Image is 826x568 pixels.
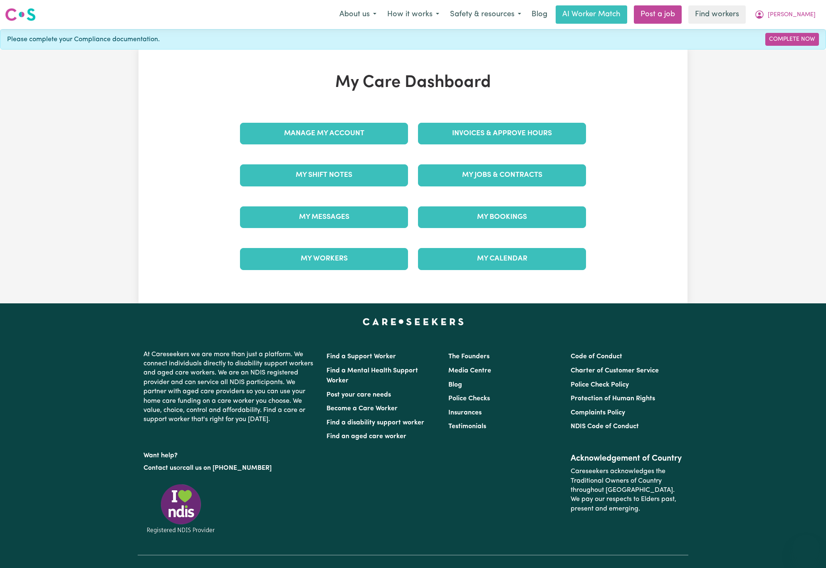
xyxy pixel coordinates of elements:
[556,5,627,24] a: AI Worker Match
[235,73,591,93] h1: My Care Dashboard
[527,5,552,24] a: Blog
[448,367,491,374] a: Media Centre
[5,5,36,24] a: Careseekers logo
[240,206,408,228] a: My Messages
[326,392,391,398] a: Post your care needs
[382,6,445,23] button: How it works
[571,367,659,374] a: Charter of Customer Service
[571,382,629,388] a: Police Check Policy
[765,33,819,46] a: Complete Now
[240,248,408,270] a: My Workers
[143,347,317,428] p: At Careseekers we are more than just a platform. We connect individuals directly to disability su...
[363,318,464,325] a: Careseekers home page
[326,433,406,440] a: Find an aged care worker
[143,460,317,476] p: or
[183,465,272,471] a: call us on [PHONE_NUMBER]
[448,395,490,402] a: Police Checks
[143,483,218,535] img: Registered NDIS provider
[326,419,424,426] a: Find a disability support worker
[571,423,639,430] a: NDIS Code of Conduct
[571,409,625,416] a: Complaints Policy
[448,409,482,416] a: Insurances
[326,405,398,412] a: Become a Care Worker
[7,35,160,45] span: Please complete your Compliance documentation.
[688,5,746,24] a: Find workers
[5,7,36,22] img: Careseekers logo
[334,6,382,23] button: About us
[571,454,683,464] h2: Acknowledgement of Country
[143,448,317,460] p: Want help?
[793,535,819,561] iframe: Button to launch messaging window
[571,353,622,360] a: Code of Conduct
[326,353,396,360] a: Find a Support Worker
[143,465,176,471] a: Contact us
[418,164,586,186] a: My Jobs & Contracts
[634,5,682,24] a: Post a job
[448,423,486,430] a: Testimonials
[240,164,408,186] a: My Shift Notes
[445,6,527,23] button: Safety & resources
[418,206,586,228] a: My Bookings
[326,367,418,384] a: Find a Mental Health Support Worker
[448,353,490,360] a: The Founders
[749,6,821,23] button: My Account
[571,464,683,517] p: Careseekers acknowledges the Traditional Owners of Country throughout [GEOGRAPHIC_DATA]. We pay o...
[240,123,408,144] a: Manage My Account
[768,10,816,20] span: [PERSON_NAME]
[418,123,586,144] a: Invoices & Approve Hours
[418,248,586,270] a: My Calendar
[448,382,462,388] a: Blog
[571,395,655,402] a: Protection of Human Rights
